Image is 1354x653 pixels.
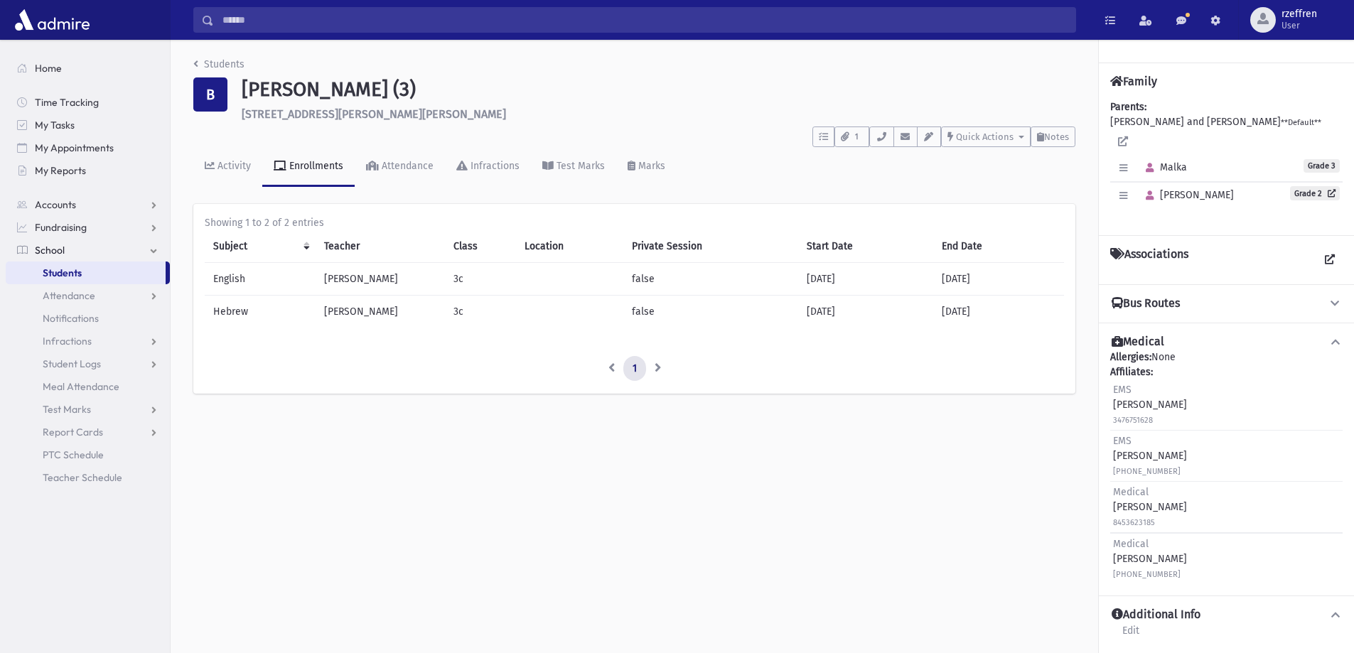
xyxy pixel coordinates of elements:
a: My Appointments [6,136,170,159]
a: View all Associations [1317,247,1343,273]
th: Subject [205,230,316,263]
button: Additional Info [1110,608,1343,622]
h4: Associations [1110,247,1188,273]
a: Activity [193,147,262,187]
th: End Date [933,230,1064,263]
small: [PHONE_NUMBER] [1113,467,1181,476]
small: 8453623185 [1113,518,1155,527]
div: Attendance [379,160,434,172]
td: false [623,295,798,328]
div: Marks [635,160,665,172]
img: AdmirePro [11,6,93,34]
div: [PERSON_NAME] and [PERSON_NAME] [1110,99,1343,224]
nav: breadcrumb [193,57,245,77]
span: My Tasks [35,119,75,131]
a: Students [193,58,245,70]
a: Attendance [355,147,445,187]
span: Student Logs [43,357,101,370]
span: Grade 3 [1304,159,1340,173]
div: Infractions [468,160,520,172]
span: Notifications [43,312,99,325]
span: Medical [1113,538,1149,550]
span: [PERSON_NAME] [1139,189,1234,201]
h4: Medical [1112,335,1164,350]
td: [PERSON_NAME] [316,262,446,295]
button: Notes [1031,126,1075,147]
a: School [6,239,170,261]
span: PTC Schedule [43,448,104,461]
a: My Tasks [6,114,170,136]
a: Enrollments [262,147,355,187]
b: Allergies: [1110,351,1151,363]
a: Fundraising [6,216,170,239]
div: None [1110,350,1343,584]
div: Enrollments [286,160,343,172]
span: Malka [1139,161,1187,173]
span: Attendance [43,289,95,302]
span: EMS [1113,384,1132,396]
span: Time Tracking [35,96,99,109]
span: Report Cards [43,426,103,438]
span: Accounts [35,198,76,211]
span: Quick Actions [956,131,1014,142]
b: Parents: [1110,101,1146,113]
td: Hebrew [205,295,316,328]
span: My Appointments [35,141,114,154]
div: Showing 1 to 2 of 2 entries [205,215,1064,230]
a: Report Cards [6,421,170,443]
td: [DATE] [933,262,1064,295]
td: English [205,262,316,295]
a: Infractions [445,147,531,187]
a: Edit [1122,622,1140,648]
small: [PHONE_NUMBER] [1113,570,1181,579]
button: Quick Actions [941,126,1031,147]
td: [DATE] [798,295,933,328]
span: Infractions [43,335,92,347]
div: [PERSON_NAME] [1113,485,1187,529]
a: Test Marks [6,398,170,421]
span: User [1282,20,1317,31]
span: My Reports [35,164,86,177]
h1: [PERSON_NAME] (3) [242,77,1075,102]
a: 1 [623,356,646,382]
td: [PERSON_NAME] [316,295,446,328]
span: Notes [1044,131,1069,142]
td: false [623,262,798,295]
h4: Family [1110,75,1157,88]
a: Student Logs [6,352,170,375]
a: Notifications [6,307,170,330]
small: 3476751628 [1113,416,1153,425]
span: Test Marks [43,403,91,416]
td: 3c [445,262,516,295]
span: Fundraising [35,221,87,234]
th: Start Date [798,230,933,263]
span: rzeffren [1282,9,1317,20]
h4: Bus Routes [1112,296,1180,311]
span: School [35,244,65,257]
a: Marks [616,147,677,187]
a: Grade 2 [1290,186,1340,200]
button: 1 [834,126,869,147]
a: PTC Schedule [6,443,170,466]
th: Location [516,230,623,263]
button: Medical [1110,335,1343,350]
a: My Reports [6,159,170,182]
td: [DATE] [933,295,1064,328]
a: Accounts [6,193,170,216]
div: [PERSON_NAME] [1113,382,1187,427]
a: Students [6,261,166,284]
a: Infractions [6,330,170,352]
td: 3c [445,295,516,328]
div: Test Marks [554,160,605,172]
th: Private Session [623,230,798,263]
a: Meal Attendance [6,375,170,398]
th: Class [445,230,516,263]
div: B [193,77,227,112]
td: [DATE] [798,262,933,295]
span: Medical [1113,486,1149,498]
span: Teacher Schedule [43,471,122,484]
a: Home [6,57,170,80]
a: Attendance [6,284,170,307]
div: [PERSON_NAME] [1113,536,1187,581]
div: Activity [215,160,251,172]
